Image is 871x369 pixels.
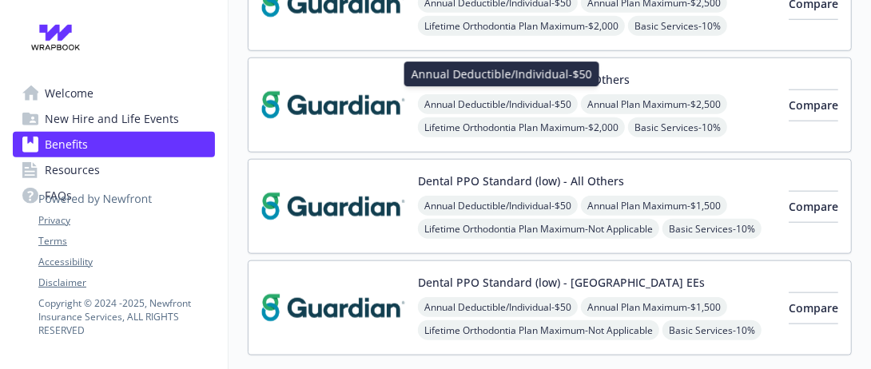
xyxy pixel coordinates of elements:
[13,132,215,157] a: Benefits
[13,157,215,183] a: Resources
[662,320,762,340] span: Basic Services - 10%
[789,199,838,214] span: Compare
[789,97,838,113] span: Compare
[418,196,578,216] span: Annual Deductible/Individual - $50
[38,255,214,269] a: Accessibility
[13,106,215,132] a: New Hire and Life Events
[628,117,727,137] span: Basic Services - 10%
[418,94,578,114] span: Annual Deductible/Individual - $50
[261,274,405,342] img: Guardian carrier logo
[13,81,215,106] a: Welcome
[45,157,100,183] span: Resources
[662,219,762,239] span: Basic Services - 10%
[38,296,214,337] p: Copyright © 2024 - 2025 , Newfront Insurance Services, ALL RIGHTS RESERVED
[418,297,578,317] span: Annual Deductible/Individual - $50
[404,61,599,86] div: Annual Deductible/Individual - $50
[261,173,405,240] img: Guardian carrier logo
[45,106,179,132] span: New Hire and Life Events
[13,183,215,208] a: FAQs
[418,117,625,137] span: Lifetime Orthodontia Plan Maximum - $2,000
[789,292,838,324] button: Compare
[418,320,659,340] span: Lifetime Orthodontia Plan Maximum - Not Applicable
[789,191,838,223] button: Compare
[789,89,838,121] button: Compare
[45,81,93,106] span: Welcome
[261,71,405,139] img: Guardian carrier logo
[581,196,727,216] span: Annual Plan Maximum - $1,500
[418,173,624,189] button: Dental PPO Standard (low) - All Others
[418,274,705,291] button: Dental PPO Standard (low) - [GEOGRAPHIC_DATA] EEs
[789,300,838,315] span: Compare
[418,16,625,36] span: Lifetime Orthodontia Plan Maximum - $2,000
[38,234,214,248] a: Terms
[628,16,727,36] span: Basic Services - 10%
[581,94,727,114] span: Annual Plan Maximum - $2,500
[418,219,659,239] span: Lifetime Orthodontia Plan Maximum - Not Applicable
[581,297,727,317] span: Annual Plan Maximum - $1,500
[38,276,214,290] a: Disclaimer
[38,213,214,228] a: Privacy
[45,132,88,157] span: Benefits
